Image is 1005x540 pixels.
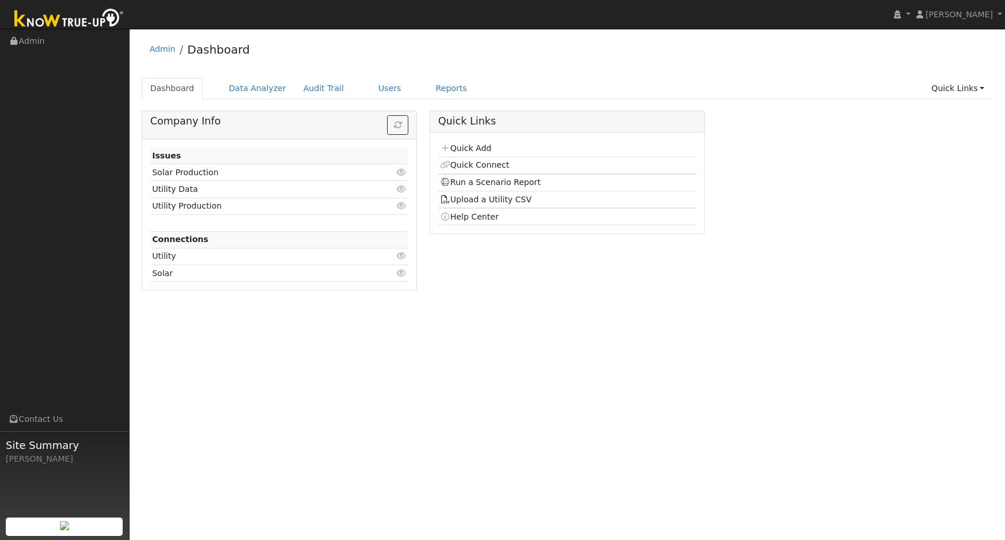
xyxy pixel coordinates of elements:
a: Run a Scenario Report [440,178,541,187]
img: Know True-Up [9,6,130,32]
a: Quick Links [923,78,993,99]
h5: Quick Links [438,115,697,127]
span: Site Summary [6,437,123,453]
a: Users [370,78,410,99]
td: Solar [150,265,367,282]
a: Reports [427,78,476,99]
td: Utility Data [150,181,367,198]
a: Audit Trail [295,78,352,99]
a: Quick Add [440,144,491,153]
h5: Company Info [150,115,409,127]
a: Dashboard [187,43,250,56]
i: Click to view [396,202,407,210]
i: Click to view [396,168,407,176]
a: Admin [150,44,176,54]
strong: Connections [152,235,208,244]
i: Click to view [396,185,407,193]
a: Data Analyzer [220,78,295,99]
a: Help Center [440,212,499,221]
strong: Issues [152,151,181,160]
span: [PERSON_NAME] [926,10,993,19]
i: Click to view [396,252,407,260]
a: Upload a Utility CSV [440,195,532,204]
td: Utility Production [150,198,367,214]
td: Solar Production [150,164,367,181]
img: retrieve [60,521,69,530]
i: Click to view [396,269,407,277]
div: [PERSON_NAME] [6,453,123,465]
a: Dashboard [142,78,203,99]
a: Quick Connect [440,160,509,169]
td: Utility [150,248,367,265]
